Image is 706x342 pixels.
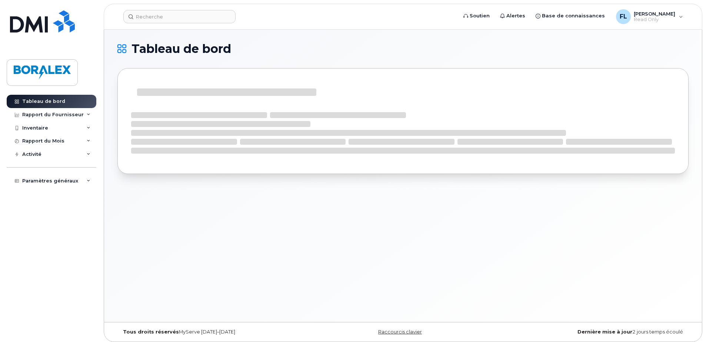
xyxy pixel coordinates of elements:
strong: Tous droits réservés [123,329,179,335]
div: MyServe [DATE]–[DATE] [117,329,308,335]
span: Tableau de bord [131,43,231,54]
a: Raccourcis clavier [378,329,422,335]
strong: Dernière mise à jour [577,329,632,335]
div: 2 jours temps écoulé [498,329,689,335]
